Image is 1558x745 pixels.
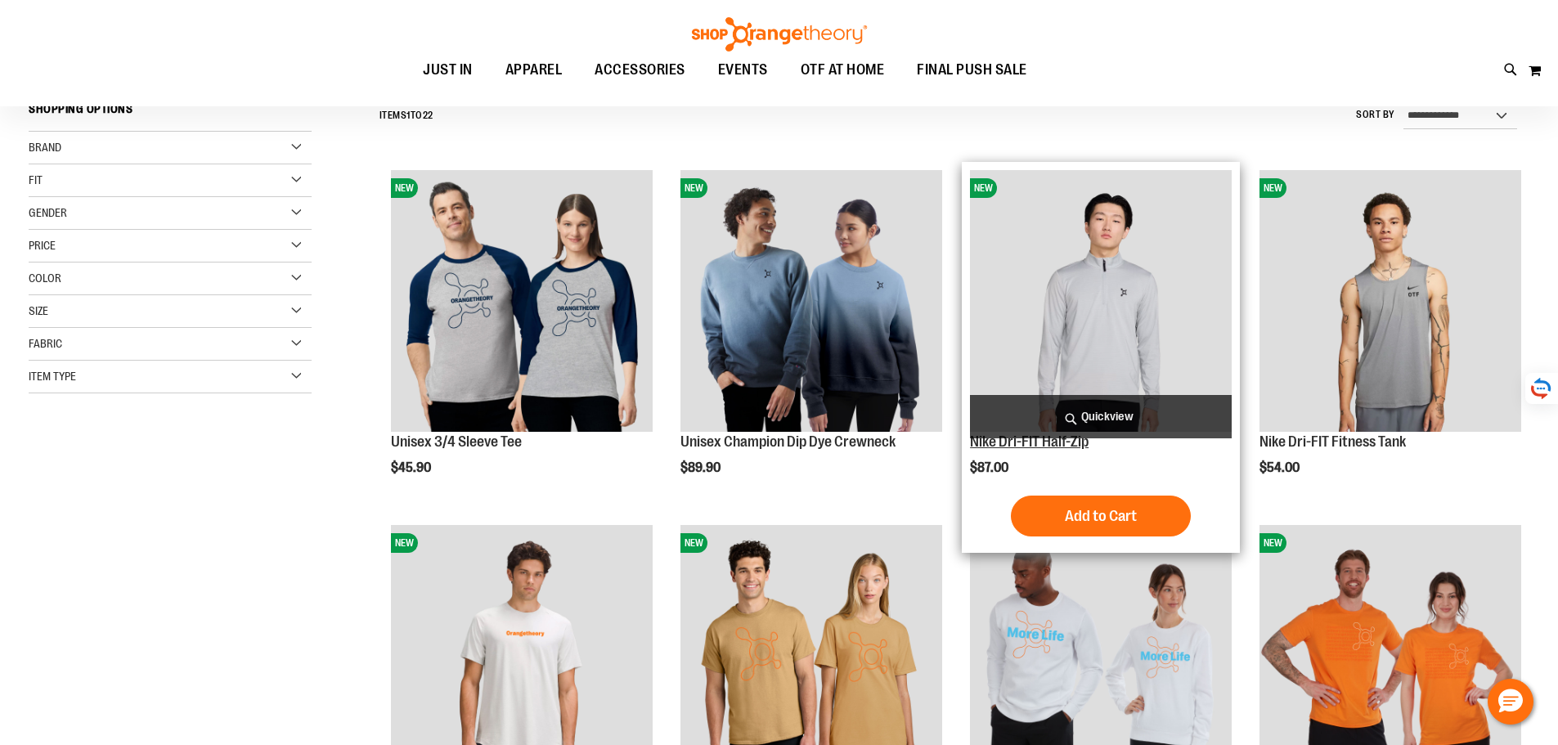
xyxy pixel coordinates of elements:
[680,170,942,432] img: Unisex Champion Dip Dye Crewneck
[970,178,997,198] span: NEW
[29,206,67,219] span: Gender
[1065,507,1137,525] span: Add to Cart
[1259,178,1286,198] span: NEW
[391,178,418,198] span: NEW
[29,173,43,186] span: Fit
[680,433,896,450] a: Unisex Champion Dip Dye Crewneck
[489,52,579,89] a: APPAREL
[505,52,563,88] span: APPAREL
[29,95,312,132] strong: Shopping Options
[29,370,76,383] span: Item Type
[1356,108,1395,122] label: Sort By
[29,239,56,252] span: Price
[595,52,685,88] span: ACCESSORIES
[962,162,1240,553] div: product
[391,460,433,475] span: $45.90
[718,52,768,88] span: EVENTS
[702,52,784,89] a: EVENTS
[680,533,707,553] span: NEW
[970,170,1232,432] img: Nike Dri-FIT Half-Zip
[29,337,62,350] span: Fabric
[1011,496,1191,536] button: Add to Cart
[406,52,489,88] a: JUST IN
[1259,460,1302,475] span: $54.00
[423,110,433,121] span: 22
[672,162,950,517] div: product
[29,304,48,317] span: Size
[379,103,433,128] h2: Items to
[423,52,473,88] span: JUST IN
[784,52,901,89] a: OTF AT HOME
[970,395,1232,438] a: Quickview
[680,178,707,198] span: NEW
[970,433,1089,450] a: Nike Dri-FIT Half-Zip
[578,52,702,89] a: ACCESSORIES
[1259,170,1521,432] img: Nike Dri-FIT Fitness Tank
[917,52,1027,88] span: FINAL PUSH SALE
[383,162,661,517] div: product
[1259,170,1521,434] a: Nike Dri-FIT Fitness TankNEW
[689,17,869,52] img: Shop Orangetheory
[406,110,411,121] span: 1
[970,170,1232,434] a: Nike Dri-FIT Half-ZipNEW
[1251,162,1529,517] div: product
[391,170,653,434] a: Unisex 3/4 Sleeve TeeNEW
[970,460,1011,475] span: $87.00
[801,52,885,88] span: OTF AT HOME
[680,460,723,475] span: $89.90
[391,433,522,450] a: Unisex 3/4 Sleeve Tee
[29,272,61,285] span: Color
[1488,679,1533,725] button: Hello, have a question? Let’s chat.
[1259,433,1406,450] a: Nike Dri-FIT Fitness Tank
[391,170,653,432] img: Unisex 3/4 Sleeve Tee
[680,170,942,434] a: Unisex Champion Dip Dye CrewneckNEW
[29,141,61,154] span: Brand
[391,533,418,553] span: NEW
[900,52,1044,89] a: FINAL PUSH SALE
[1259,533,1286,553] span: NEW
